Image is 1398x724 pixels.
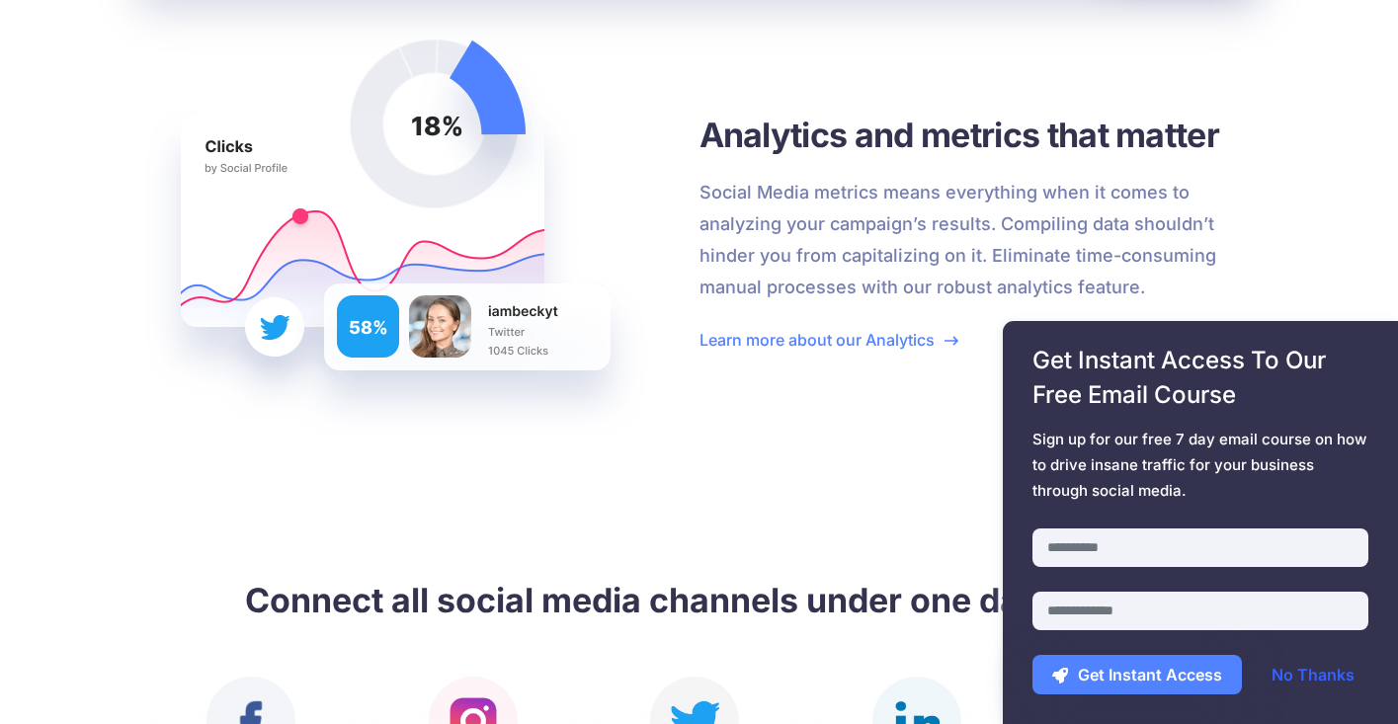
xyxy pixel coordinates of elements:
[1252,655,1374,694] a: No Thanks
[1032,655,1242,694] button: Get Instant Access
[699,330,958,350] a: Learn more about our Analytics
[699,177,1258,303] p: Social Media metrics means everything when it comes to analyzing your campaign’s results. Compili...
[699,113,1258,157] h3: Analytics and metrics that matter
[1032,343,1368,412] span: Get Instant Access To Our Free Email Course
[156,578,1243,622] h2: Connect all social media channels under one dashboard
[141,25,650,440] img: Analytics
[1032,427,1368,504] span: Sign up for our free 7 day email course on how to drive insane traffic for your business through ...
